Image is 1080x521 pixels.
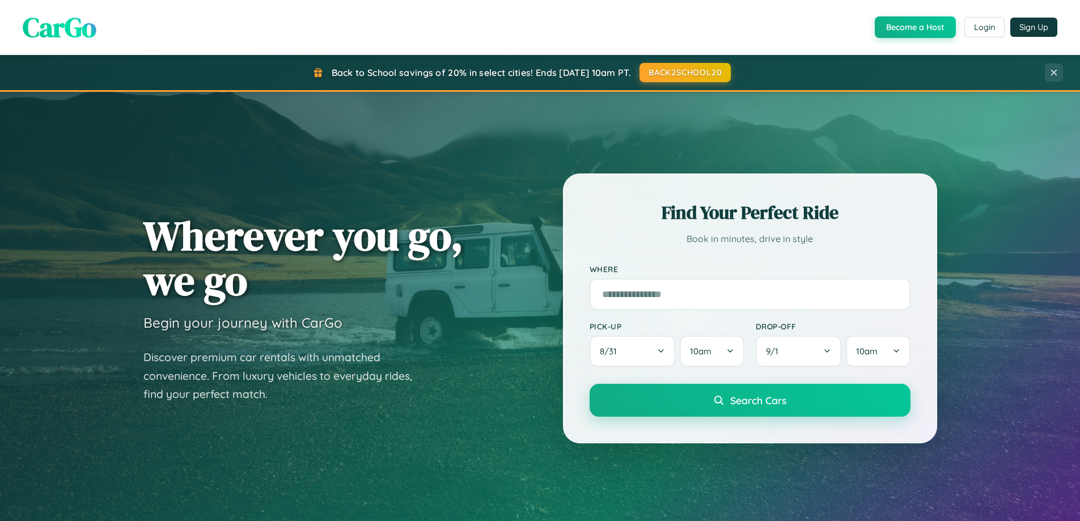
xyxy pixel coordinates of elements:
span: CarGo [23,9,96,46]
button: Search Cars [590,384,910,417]
button: 10am [846,336,910,367]
span: Back to School savings of 20% in select cities! Ends [DATE] 10am PT. [332,67,631,78]
button: Become a Host [875,16,956,38]
label: Pick-up [590,321,744,331]
label: Drop-off [756,321,910,331]
p: Book in minutes, drive in style [590,231,910,247]
label: Where [590,264,910,274]
h3: Begin your journey with CarGo [143,314,342,331]
span: 10am [690,346,711,357]
span: 8 / 31 [600,346,622,357]
span: 9 / 1 [766,346,784,357]
button: BACK2SCHOOL20 [639,63,731,82]
h2: Find Your Perfect Ride [590,200,910,225]
button: Sign Up [1010,18,1057,37]
span: 10am [856,346,878,357]
button: 10am [680,336,744,367]
button: 8/31 [590,336,676,367]
h1: Wherever you go, we go [143,213,463,303]
button: Login [964,17,1005,37]
p: Discover premium car rentals with unmatched convenience. From luxury vehicles to everyday rides, ... [143,348,427,404]
span: Search Cars [730,394,786,406]
button: 9/1 [756,336,842,367]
